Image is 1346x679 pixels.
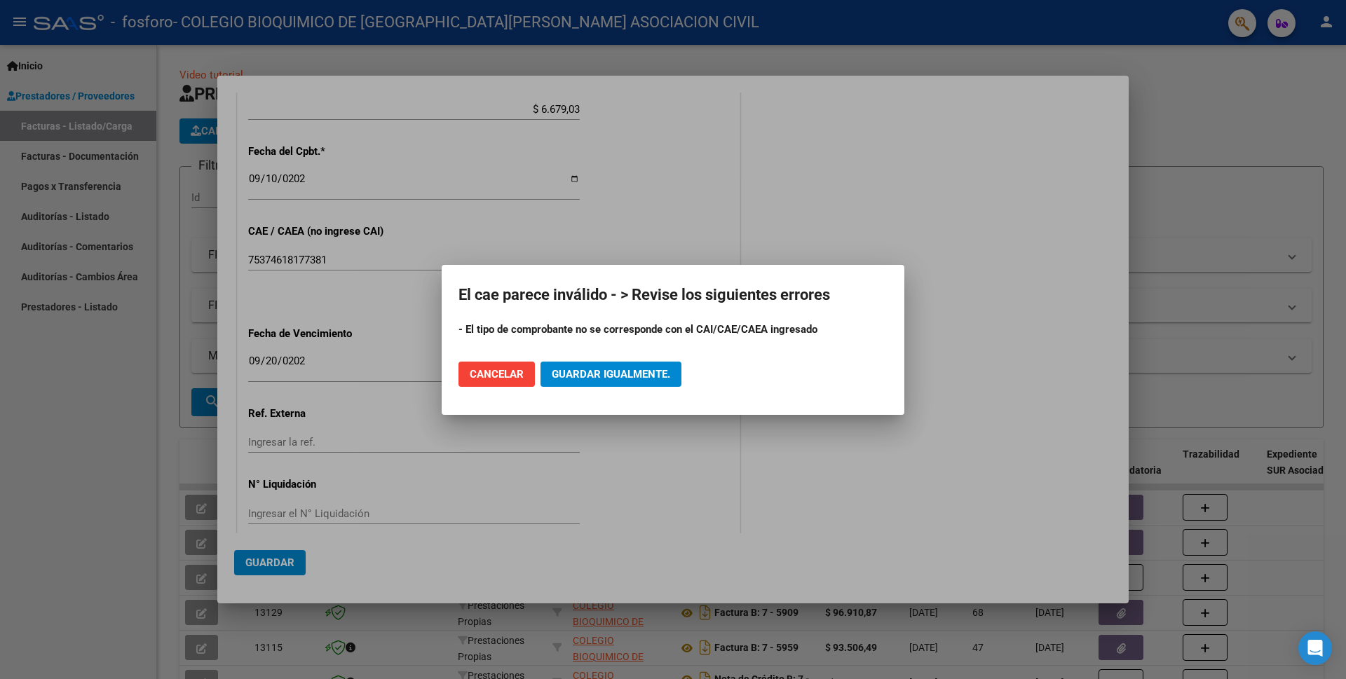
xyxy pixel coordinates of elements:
h2: El cae parece inválido - > Revise los siguientes errores [458,282,888,308]
button: Cancelar [458,362,535,387]
div: Open Intercom Messenger [1298,631,1332,665]
button: Guardar igualmente. [541,362,681,387]
strong: - El tipo de comprobante no se corresponde con el CAI/CAE/CAEA ingresado [458,323,817,336]
span: Guardar igualmente. [552,368,670,380]
span: Cancelar [470,368,524,380]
